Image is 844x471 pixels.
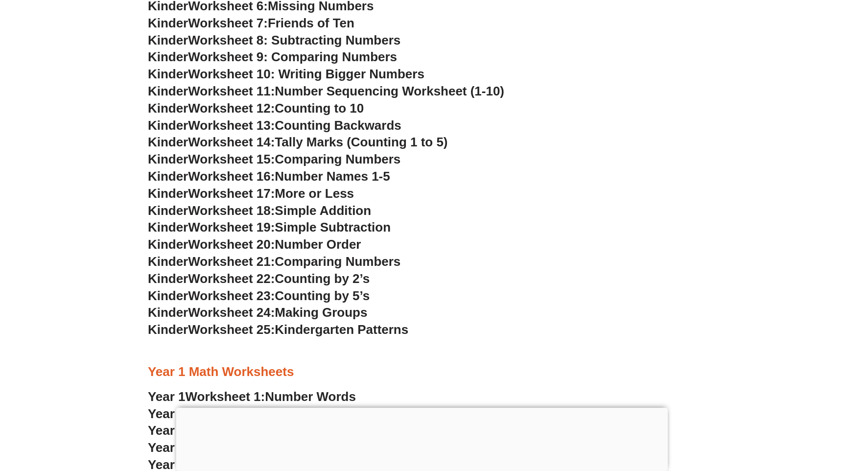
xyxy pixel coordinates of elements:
[188,186,275,201] span: Worksheet 17:
[268,16,354,30] span: Friends of Ten
[265,406,391,421] span: Comparing Numbers
[188,152,275,166] span: Worksheet 15:
[148,169,188,184] span: Kinder
[148,305,188,320] span: Kinder
[148,220,188,235] span: Kinder
[148,423,360,438] a: Year 1Worksheet 3:Number Pattern
[188,84,275,98] span: Worksheet 11:
[148,16,354,30] a: KinderWorksheet 7:Friends of Ten
[275,237,361,252] span: Number Order
[148,84,188,98] span: Kinder
[275,271,370,286] span: Counting by 2’s
[188,271,275,286] span: Worksheet 22:
[275,152,400,166] span: Comparing Numbers
[148,440,335,455] a: Year 1Worksheet 4:Place Value
[275,322,408,337] span: Kindergarten Patterns
[188,237,275,252] span: Worksheet 20:
[275,169,390,184] span: Number Names 1-5
[188,220,275,235] span: Worksheet 19:
[275,101,364,116] span: Counting to 10
[275,220,391,235] span: Simple Subtraction
[188,169,275,184] span: Worksheet 16:
[148,364,696,380] h3: Year 1 Math Worksheets
[148,288,188,303] span: Kinder
[148,16,188,30] span: Kinder
[188,118,275,133] span: Worksheet 13:
[148,271,188,286] span: Kinder
[188,16,268,30] span: Worksheet 7:
[148,33,188,47] span: Kinder
[148,118,188,133] span: Kinder
[265,389,356,404] span: Number Words
[148,186,188,201] span: Kinder
[188,135,275,149] span: Worksheet 14:
[148,254,188,269] span: Kinder
[275,305,367,320] span: Making Groups
[275,84,504,98] span: Number Sequencing Worksheet (1-10)
[148,135,188,149] span: Kinder
[148,49,397,64] a: KinderWorksheet 9: Comparing Numbers
[148,203,188,218] span: Kinder
[275,186,354,201] span: More or Less
[188,305,275,320] span: Worksheet 24:
[148,33,400,47] a: KinderWorksheet 8: Subtracting Numbers
[188,49,397,64] span: Worksheet 9: Comparing Numbers
[148,406,391,421] a: Year 1Worksheet 2:Comparing Numbers
[275,203,371,218] span: Simple Addition
[188,101,275,116] span: Worksheet 12:
[188,203,275,218] span: Worksheet 18:
[188,288,275,303] span: Worksheet 23:
[148,67,424,81] a: KinderWorksheet 10: Writing Bigger Numbers
[275,254,400,269] span: Comparing Numbers
[275,118,401,133] span: Counting Backwards
[188,67,424,81] span: Worksheet 10: Writing Bigger Numbers
[148,322,188,337] span: Kinder
[685,360,844,471] iframe: Chat Widget
[148,152,188,166] span: Kinder
[148,389,356,404] a: Year 1Worksheet 1:Number Words
[186,389,265,404] span: Worksheet 1:
[275,135,447,149] span: Tally Marks (Counting 1 to 5)
[188,33,400,47] span: Worksheet 8: Subtracting Numbers
[176,408,668,469] iframe: Advertisement
[148,101,188,116] span: Kinder
[148,237,188,252] span: Kinder
[188,322,275,337] span: Worksheet 25:
[186,406,265,421] span: Worksheet 2:
[188,254,275,269] span: Worksheet 21:
[148,67,188,81] span: Kinder
[275,288,370,303] span: Counting by 5’s
[148,49,188,64] span: Kinder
